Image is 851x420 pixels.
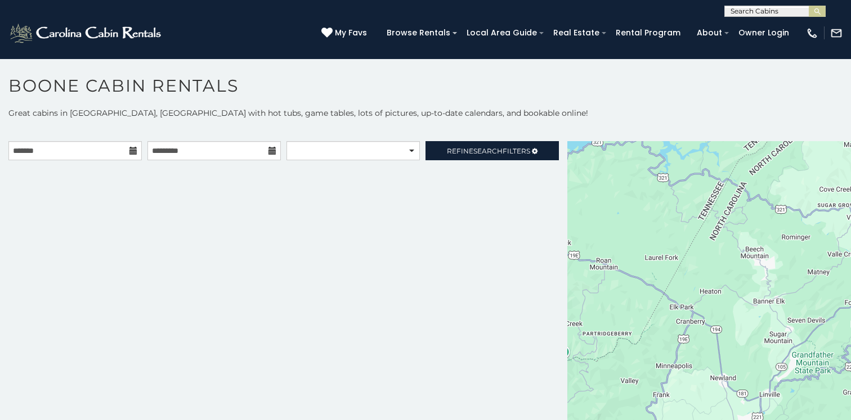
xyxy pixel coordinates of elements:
[425,141,559,160] a: RefineSearchFilters
[8,22,164,44] img: White-1-2.png
[321,27,370,39] a: My Favs
[806,27,818,39] img: phone-regular-white.png
[691,24,728,42] a: About
[733,24,795,42] a: Owner Login
[610,24,686,42] a: Rental Program
[830,27,843,39] img: mail-regular-white.png
[548,24,605,42] a: Real Estate
[461,24,543,42] a: Local Area Guide
[447,147,530,155] span: Refine Filters
[381,24,456,42] a: Browse Rentals
[335,27,367,39] span: My Favs
[473,147,503,155] span: Search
